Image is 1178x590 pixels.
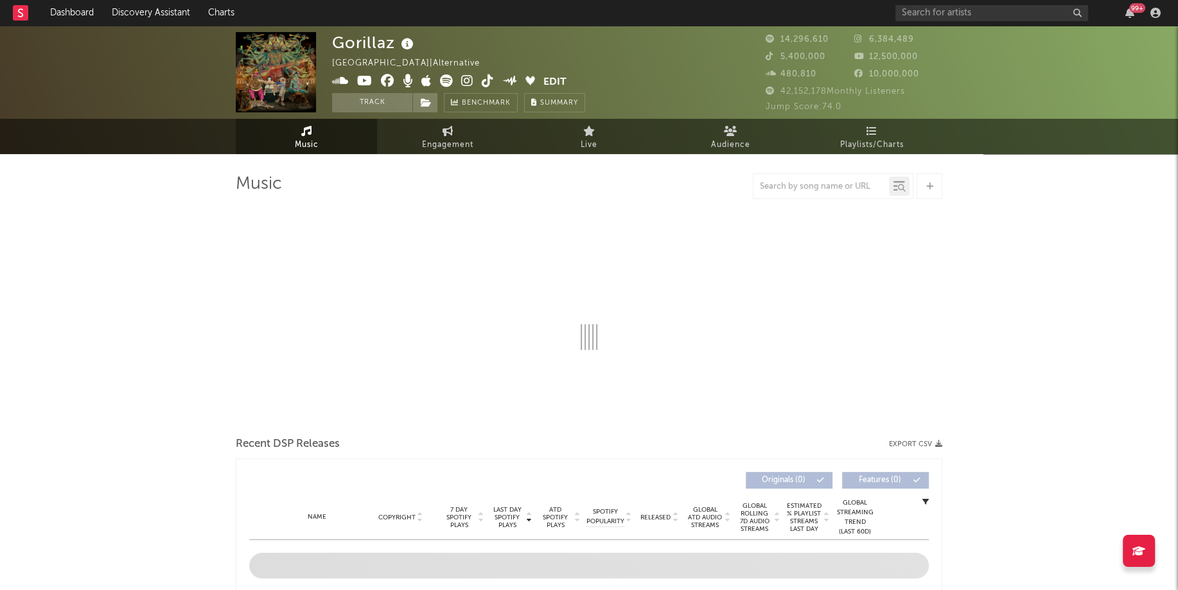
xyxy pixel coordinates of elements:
[801,119,942,154] a: Playlists/Charts
[444,93,518,112] a: Benchmark
[766,103,841,111] span: Jump Score: 74.0
[332,93,412,112] button: Track
[490,506,524,529] span: Last Day Spotify Plays
[540,100,578,107] span: Summary
[842,472,929,489] button: Features(0)
[1125,8,1134,18] button: 99+
[422,137,473,153] span: Engagement
[236,119,377,154] a: Music
[753,182,889,192] input: Search by song name or URL
[332,32,417,53] div: Gorillaz
[581,137,597,153] span: Live
[660,119,801,154] a: Audience
[538,506,572,529] span: ATD Spotify Plays
[854,53,918,61] span: 12,500,000
[275,512,359,522] div: Name
[586,507,624,526] span: Spotify Popularity
[1129,3,1145,13] div: 99 +
[378,514,415,521] span: Copyright
[462,96,511,111] span: Benchmark
[640,514,671,521] span: Released
[854,70,919,78] span: 10,000,000
[377,119,518,154] a: Engagement
[840,137,904,153] span: Playlists/Charts
[711,137,750,153] span: Audience
[766,70,816,78] span: 480,810
[524,93,585,112] button: Summary
[766,35,829,44] span: 14,296,610
[518,119,660,154] a: Live
[766,87,905,96] span: 42,152,178 Monthly Listeners
[295,137,319,153] span: Music
[236,437,340,452] span: Recent DSP Releases
[687,506,723,529] span: Global ATD Audio Streams
[895,5,1088,21] input: Search for artists
[889,440,942,448] button: Export CSV
[766,53,825,61] span: 5,400,000
[737,502,772,533] span: Global Rolling 7D Audio Streams
[746,472,832,489] button: Originals(0)
[754,476,813,484] span: Originals ( 0 )
[854,35,914,44] span: 6,384,489
[836,498,874,537] div: Global Streaming Trend (Last 60D)
[850,476,910,484] span: Features ( 0 )
[442,506,476,529] span: 7 Day Spotify Plays
[786,502,822,533] span: Estimated % Playlist Streams Last Day
[332,56,495,71] div: [GEOGRAPHIC_DATA] | Alternative
[543,74,567,91] button: Edit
